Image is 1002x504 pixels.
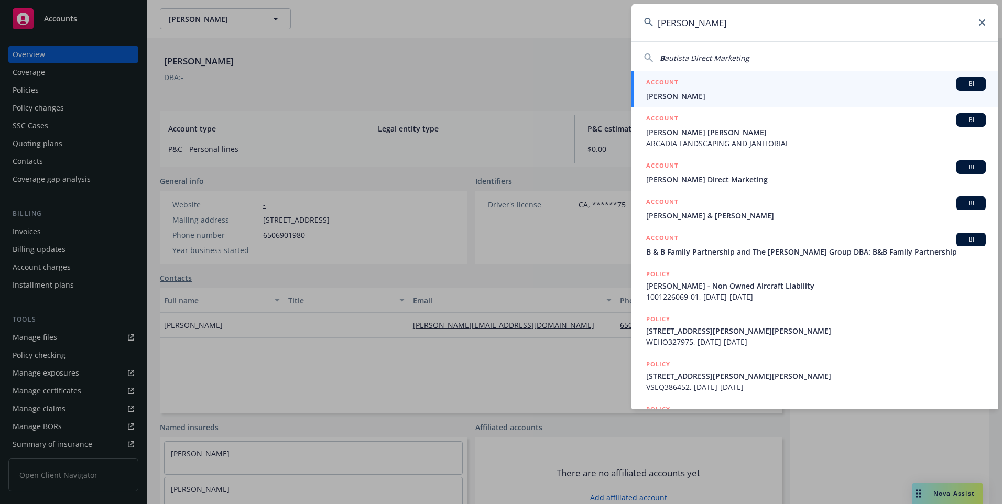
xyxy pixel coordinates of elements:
a: POLICY[STREET_ADDRESS][PERSON_NAME][PERSON_NAME]VSEQ386452, [DATE]-[DATE] [631,353,998,398]
h5: POLICY [646,404,670,414]
h5: ACCOUNT [646,113,678,126]
span: [STREET_ADDRESS][PERSON_NAME][PERSON_NAME] [646,325,986,336]
a: ACCOUNTBI[PERSON_NAME] & [PERSON_NAME] [631,191,998,227]
span: autista Direct Marketing [665,53,749,63]
span: [PERSON_NAME] [PERSON_NAME] [646,127,986,138]
span: B & B Family Partnership and The [PERSON_NAME] Group DBA: B&B Family Partnership [646,246,986,257]
a: ACCOUNTBI[PERSON_NAME] Direct Marketing [631,155,998,191]
h5: ACCOUNT [646,196,678,209]
span: [PERSON_NAME] Direct Marketing [646,174,986,185]
a: POLICY[PERSON_NAME] - Non Owned Aircraft Liability1001226069-01, [DATE]-[DATE] [631,263,998,308]
span: BI [961,199,982,208]
span: BI [961,162,982,172]
span: VSEQ386452, [DATE]-[DATE] [646,381,986,392]
a: ACCOUNTBI[PERSON_NAME] [631,71,998,107]
span: BI [961,79,982,89]
h5: ACCOUNT [646,77,678,90]
span: BI [961,115,982,125]
span: BI [961,235,982,244]
a: ACCOUNTBIB & B Family Partnership and The [PERSON_NAME] Group DBA: B&B Family Partnership [631,227,998,263]
a: POLICY [631,398,998,443]
h5: POLICY [646,359,670,369]
span: [PERSON_NAME] & [PERSON_NAME] [646,210,986,221]
span: B [660,53,665,63]
a: ACCOUNTBI[PERSON_NAME] [PERSON_NAME]ARCADIA LANDSCAPING AND JANITORIAL [631,107,998,155]
span: WEHO327975, [DATE]-[DATE] [646,336,986,347]
span: 1001226069-01, [DATE]-[DATE] [646,291,986,302]
h5: ACCOUNT [646,160,678,173]
h5: POLICY [646,314,670,324]
input: Search... [631,4,998,41]
span: [STREET_ADDRESS][PERSON_NAME][PERSON_NAME] [646,370,986,381]
span: ARCADIA LANDSCAPING AND JANITORIAL [646,138,986,149]
span: [PERSON_NAME] - Non Owned Aircraft Liability [646,280,986,291]
h5: ACCOUNT [646,233,678,245]
a: POLICY[STREET_ADDRESS][PERSON_NAME][PERSON_NAME]WEHO327975, [DATE]-[DATE] [631,308,998,353]
span: [PERSON_NAME] [646,91,986,102]
h5: POLICY [646,269,670,279]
